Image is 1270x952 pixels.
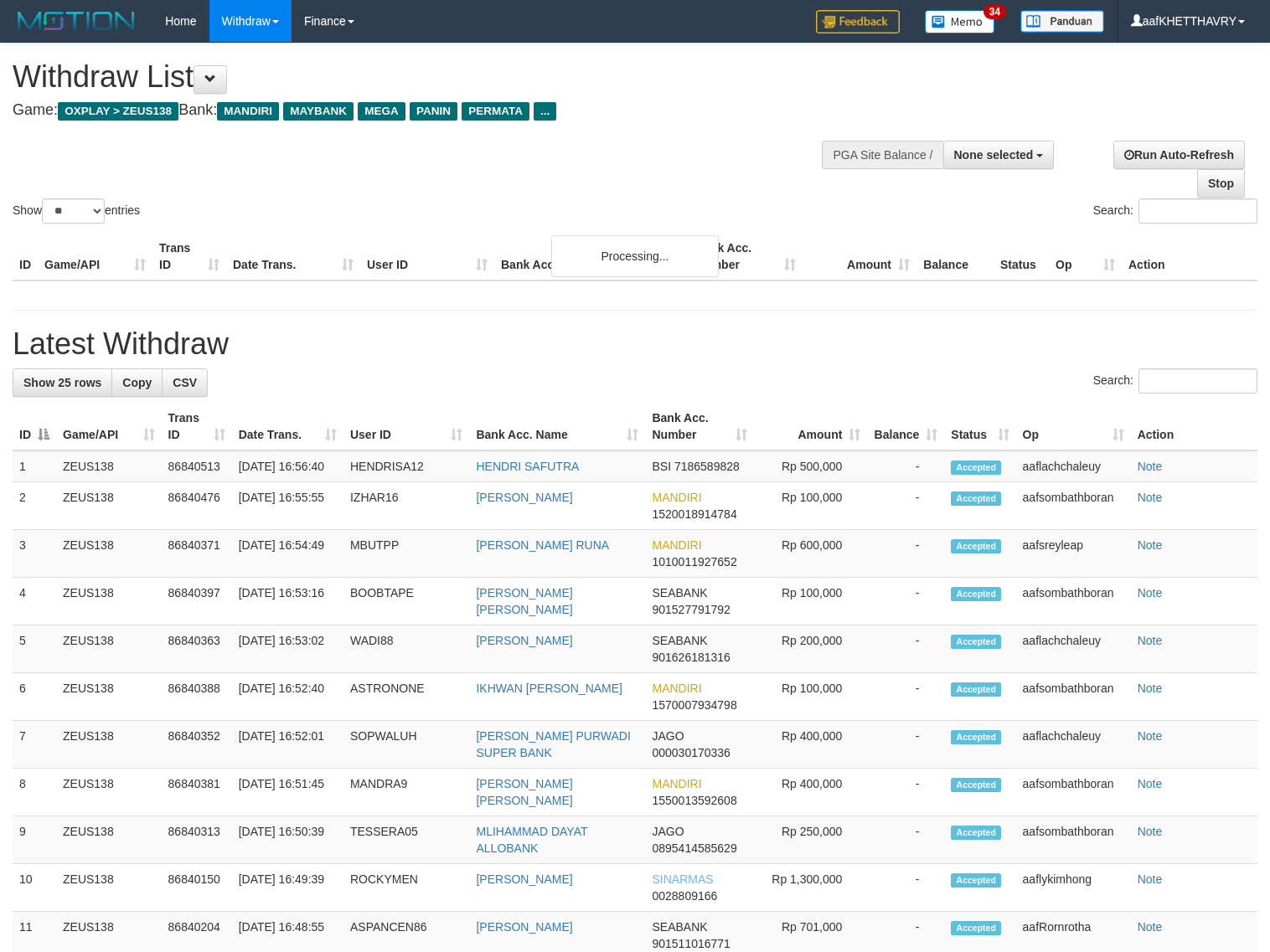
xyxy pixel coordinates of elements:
span: ... [534,102,556,121]
td: - [867,816,944,864]
th: Date Trans.: activate to sort column ascending [232,403,343,450]
td: Rp 100,000 [754,578,867,625]
span: Accepted [951,778,1001,792]
td: [DATE] 16:53:02 [232,625,343,673]
div: Processing... [551,235,719,277]
th: Amount [803,233,916,280]
a: Note [1138,920,1163,934]
th: Status [994,233,1049,280]
th: ID: activate to sort column descending [13,403,56,450]
a: Note [1138,729,1163,743]
td: [DATE] 16:52:01 [232,721,343,769]
span: MANDIRI [652,491,701,504]
td: Rp 100,000 [754,482,867,530]
td: aafsreyleap [1016,530,1131,578]
td: 5 [13,625,56,673]
th: User ID [360,233,494,280]
th: Balance: activate to sort column ascending [867,403,944,450]
td: aafsombathboran [1016,578,1131,625]
th: Trans ID: activate to sort column ascending [162,403,232,450]
th: Op: activate to sort column ascending [1016,403,1131,450]
td: 10 [13,864,56,912]
td: 1 [13,450,56,482]
span: SEABANK [652,634,707,647]
span: Accepted [951,873,1001,888]
td: 7 [13,721,56,769]
span: Accepted [951,635,1001,649]
td: MANDRA9 [343,769,470,816]
td: Rp 600,000 [754,530,867,578]
td: [DATE] 16:52:40 [232,673,343,721]
a: Copy [111,368,163,397]
a: Stop [1197,169,1245,198]
button: None selected [943,141,1055,169]
td: 3 [13,530,56,578]
th: Bank Acc. Name [494,233,689,280]
th: Op [1049,233,1122,280]
img: MOTION_logo.png [13,8,140,33]
img: panduan.png [1020,10,1104,33]
td: 86840352 [162,721,232,769]
span: Accepted [951,539,1001,553]
td: [DATE] 16:53:16 [232,578,343,625]
th: Bank Acc. Number [689,233,803,280]
span: OXPLAY > ZEUS138 [58,102,178,121]
td: aafsombathboran [1016,673,1131,721]
span: Copy 901626181316 to clipboard [652,651,730,664]
td: 86840313 [162,816,232,864]
th: Bank Acc. Number: activate to sort column ascending [645,403,754,450]
th: Action [1131,403,1257,450]
span: Copy 901527791792 to clipboard [652,603,730,616]
span: Copy 0895414585629 to clipboard [652,841,736,855]
h1: Withdraw List [13,60,830,94]
span: MANDIRI [652,538,701,552]
label: Search: [1093,198,1257,224]
a: [PERSON_NAME] [476,872,572,886]
td: aaflykimhong [1016,864,1131,912]
span: Accepted [951,682,1001,697]
a: Note [1138,460,1163,473]
td: ZEUS138 [56,482,162,530]
a: [PERSON_NAME] [476,491,572,504]
span: Copy [122,376,152,389]
span: Copy 1550013592608 to clipboard [652,794,736,807]
a: Show 25 rows [13,368,112,397]
td: aafsombathboran [1016,816,1131,864]
td: - [867,721,944,769]
span: Accepted [951,587,1001,601]
a: [PERSON_NAME] [476,920,572,934]
a: MLIHAMMAD DAYAT ALLOBANK [476,825,587,855]
td: Rp 250,000 [754,816,867,864]
td: Rp 100,000 [754,673,867,721]
img: Button%20Memo.svg [925,10,995,33]
label: Show entries [13,198,140,224]
td: 86840388 [162,673,232,721]
span: Copy 1520018914784 to clipboard [652,507,736,521]
select: Showentries [42,198,105,224]
a: [PERSON_NAME] PURWADI SUPER BANK [476,729,630,759]
td: 86840513 [162,450,232,482]
th: Amount: activate to sort column ascending [754,403,867,450]
td: [DATE] 16:50:39 [232,816,343,864]
th: Game/API [38,233,152,280]
span: Copy 901511016771 to clipboard [652,937,730,950]
a: Note [1138,586,1163,600]
td: ASTRONONE [343,673,470,721]
td: [DATE] 16:55:55 [232,482,343,530]
span: MAYBANK [283,102,354,121]
span: Copy 7186589828 to clipboard [674,460,740,473]
td: BOOBTAPE [343,578,470,625]
td: - [867,673,944,721]
td: ZEUS138 [56,864,162,912]
img: Feedback.jpg [816,10,900,33]
span: None selected [954,148,1034,162]
span: MANDIRI [217,102,279,121]
td: - [867,450,944,482]
td: 6 [13,673,56,721]
span: Accepted [951,730,1001,744]
td: 86840371 [162,530,232,578]
td: 86840363 [162,625,232,673]
td: ZEUS138 [56,769,162,816]
input: Search: [1138,368,1257,394]
td: aafsombathboran [1016,482,1131,530]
